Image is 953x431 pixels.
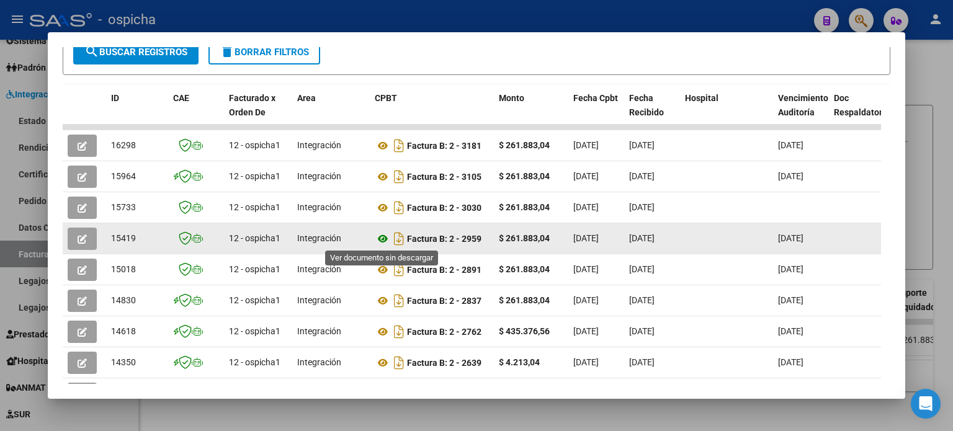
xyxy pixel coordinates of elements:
[629,295,655,305] span: [DATE]
[111,295,136,305] span: 14830
[407,172,481,182] strong: Factura B: 2 - 3105
[499,357,540,367] strong: $ 4.213,04
[224,85,292,140] datatable-header-cell: Facturado x Orden De
[629,357,655,367] span: [DATE]
[407,265,481,275] strong: Factura B: 2 - 2891
[778,357,803,367] span: [DATE]
[111,140,136,150] span: 16298
[573,202,599,212] span: [DATE]
[629,202,655,212] span: [DATE]
[229,202,280,212] span: 12 - ospicha1
[911,389,941,419] div: Open Intercom Messenger
[220,44,235,59] mat-icon: delete
[297,171,341,181] span: Integración
[173,93,189,103] span: CAE
[229,326,280,336] span: 12 - ospicha1
[629,140,655,150] span: [DATE]
[629,171,655,181] span: [DATE]
[629,233,655,243] span: [DATE]
[370,85,494,140] datatable-header-cell: CPBT
[84,47,187,58] span: Buscar Registros
[391,291,407,311] i: Descargar documento
[111,264,136,274] span: 15018
[168,85,224,140] datatable-header-cell: CAE
[391,229,407,249] i: Descargar documento
[778,264,803,274] span: [DATE]
[297,357,341,367] span: Integración
[229,357,280,367] span: 12 - ospicha1
[111,93,119,103] span: ID
[573,233,599,243] span: [DATE]
[208,40,320,64] button: Borrar Filtros
[499,264,550,274] strong: $ 261.883,04
[407,358,481,368] strong: Factura B: 2 - 2639
[573,357,599,367] span: [DATE]
[573,171,599,181] span: [DATE]
[573,93,618,103] span: Fecha Cpbt
[499,93,524,103] span: Monto
[499,326,550,336] strong: $ 435.376,56
[629,326,655,336] span: [DATE]
[111,357,136,367] span: 14350
[229,233,280,243] span: 12 - ospicha1
[494,85,568,140] datatable-header-cell: Monto
[629,264,655,274] span: [DATE]
[829,85,903,140] datatable-header-cell: Doc Respaldatoria
[778,295,803,305] span: [DATE]
[297,233,341,243] span: Integración
[391,198,407,218] i: Descargar documento
[391,136,407,156] i: Descargar documento
[573,264,599,274] span: [DATE]
[391,353,407,373] i: Descargar documento
[499,233,550,243] strong: $ 261.883,04
[229,140,280,150] span: 12 - ospicha1
[220,47,309,58] span: Borrar Filtros
[375,93,397,103] span: CPBT
[297,202,341,212] span: Integración
[407,141,481,151] strong: Factura B: 2 - 3181
[111,171,136,181] span: 15964
[229,171,280,181] span: 12 - ospicha1
[73,40,199,64] button: Buscar Registros
[297,326,341,336] span: Integración
[778,140,803,150] span: [DATE]
[111,326,136,336] span: 14618
[229,93,275,117] span: Facturado x Orden De
[292,85,370,140] datatable-header-cell: Area
[773,85,829,140] datatable-header-cell: Vencimiento Auditoría
[680,85,773,140] datatable-header-cell: Hospital
[573,295,599,305] span: [DATE]
[573,140,599,150] span: [DATE]
[391,384,407,404] i: Descargar documento
[297,295,341,305] span: Integración
[778,326,803,336] span: [DATE]
[778,171,803,181] span: [DATE]
[499,171,550,181] strong: $ 261.883,04
[778,233,803,243] span: [DATE]
[499,295,550,305] strong: $ 261.883,04
[624,85,680,140] datatable-header-cell: Fecha Recibido
[568,85,624,140] datatable-header-cell: Fecha Cpbt
[573,326,599,336] span: [DATE]
[407,234,481,244] strong: Factura B: 2 - 2959
[84,44,99,59] mat-icon: search
[685,93,718,103] span: Hospital
[111,233,136,243] span: 15419
[499,202,550,212] strong: $ 261.883,04
[407,327,481,337] strong: Factura B: 2 - 2762
[106,85,168,140] datatable-header-cell: ID
[297,140,341,150] span: Integración
[629,93,664,117] span: Fecha Recibido
[297,93,316,103] span: Area
[834,93,890,117] span: Doc Respaldatoria
[778,93,828,117] span: Vencimiento Auditoría
[391,322,407,342] i: Descargar documento
[391,260,407,280] i: Descargar documento
[229,264,280,274] span: 12 - ospicha1
[407,203,481,213] strong: Factura B: 2 - 3030
[111,202,136,212] span: 15733
[407,296,481,306] strong: Factura B: 2 - 2837
[297,264,341,274] span: Integración
[229,295,280,305] span: 12 - ospicha1
[499,140,550,150] strong: $ 261.883,04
